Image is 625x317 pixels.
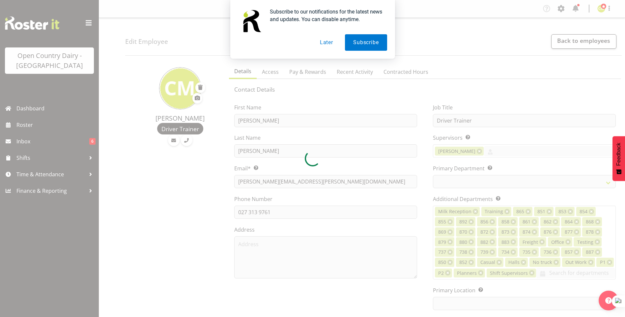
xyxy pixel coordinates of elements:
[238,8,265,34] img: notification icon
[605,297,612,304] img: help-xxl-2.png
[612,136,625,181] button: Feedback - Show survey
[312,34,341,51] button: Later
[265,8,387,23] div: Subscribe to our notifications for the latest news and updates. You can disable anytime.
[616,143,622,166] span: Feedback
[345,34,387,51] button: Subscribe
